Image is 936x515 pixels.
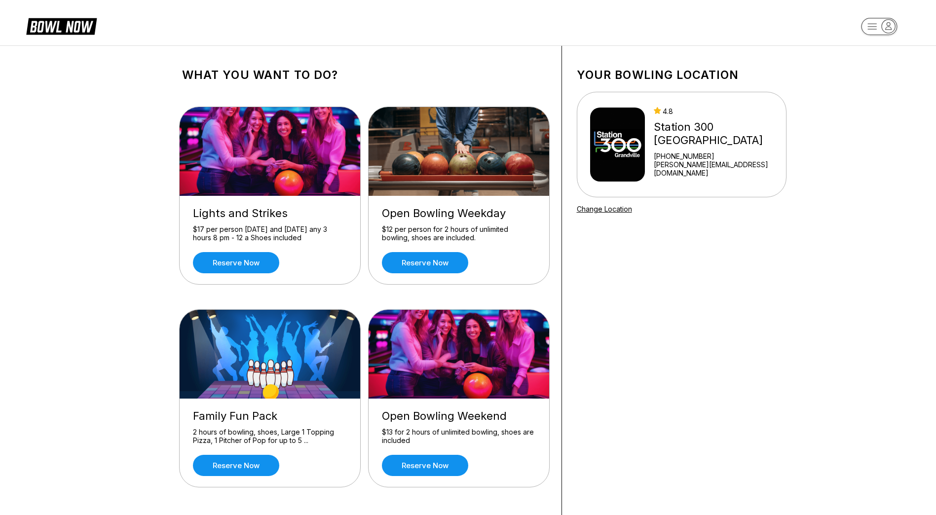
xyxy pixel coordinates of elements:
div: Lights and Strikes [193,207,347,220]
img: Open Bowling Weekend [369,310,550,399]
div: 2 hours of bowling, shoes, Large 1 Topping Pizza, 1 Pitcher of Pop for up to 5 ... [193,428,347,445]
a: [PERSON_NAME][EMAIL_ADDRESS][DOMAIN_NAME] [654,160,782,177]
img: Open Bowling Weekday [369,107,550,196]
div: Open Bowling Weekday [382,207,536,220]
div: $12 per person for 2 hours of unlimited bowling, shoes are included. [382,225,536,242]
img: Family Fun Pack [180,310,361,399]
div: $17 per person [DATE] and [DATE] any 3 hours 8 pm - 12 a Shoes included [193,225,347,242]
div: Family Fun Pack [193,409,347,423]
a: Reserve now [193,455,279,476]
div: $13 for 2 hours of unlimited bowling, shoes are included [382,428,536,445]
a: Reserve now [382,252,468,273]
a: Reserve now [193,252,279,273]
img: Lights and Strikes [180,107,361,196]
div: Station 300 [GEOGRAPHIC_DATA] [654,120,782,147]
div: 4.8 [654,107,782,115]
a: Reserve now [382,455,468,476]
a: Change Location [577,205,632,213]
h1: What you want to do? [182,68,547,82]
div: [PHONE_NUMBER] [654,152,782,160]
h1: Your bowling location [577,68,786,82]
div: Open Bowling Weekend [382,409,536,423]
img: Station 300 Grandville [590,108,645,182]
